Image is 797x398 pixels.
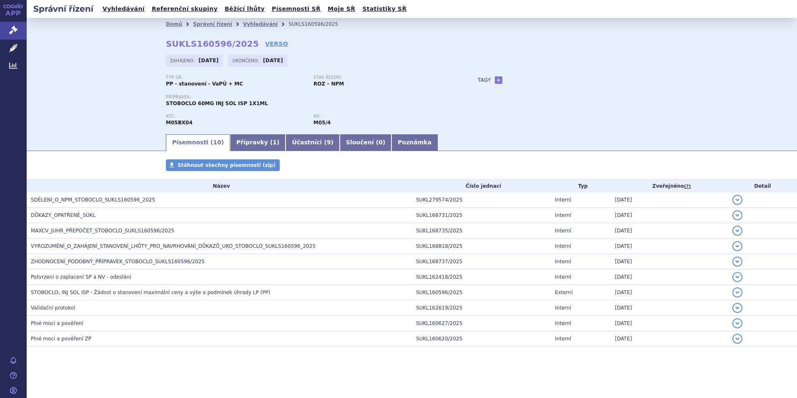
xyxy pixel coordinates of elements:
[27,3,100,15] h2: Správní řízení
[732,334,742,344] button: detail
[611,270,728,285] td: [DATE]
[243,21,278,27] a: Vyhledávání
[166,95,461,100] p: Přípravek:
[732,226,742,236] button: detail
[166,114,305,119] p: ATC:
[265,40,288,48] a: VERSO
[378,139,383,146] span: 0
[732,303,742,313] button: detail
[555,212,571,218] span: Interní
[166,75,305,80] p: Typ SŘ:
[263,58,283,63] strong: [DATE]
[222,3,267,15] a: Běžící lhůty
[412,331,551,347] td: SUKL160620/2025
[313,75,453,80] p: Stav řízení:
[412,285,551,300] td: SUKL160596/2025
[325,3,358,15] a: Moje SŘ
[551,180,611,192] th: Typ
[213,139,221,146] span: 10
[31,320,83,326] span: Plné moci a pověření
[555,197,571,203] span: Interní
[230,134,286,151] a: Přípravky (1)
[732,287,742,297] button: detail
[495,76,502,84] a: +
[412,239,551,254] td: SUKL168818/2025
[166,39,259,49] strong: SUKLS160596/2025
[412,254,551,270] td: SUKL168737/2025
[166,101,268,106] span: STOBOCLO 60MG INJ SOL ISP 1X1ML
[391,134,438,151] a: Poznámka
[166,120,193,126] strong: DENOSUMAB
[611,331,728,347] td: [DATE]
[199,58,219,63] strong: [DATE]
[193,21,232,27] a: Správní řízení
[31,259,205,264] span: ZHODNOCENÍ_PODOBNÝ_PŘÍPRAVEK_STOBOCLO_SUKLS160596/2025
[166,21,182,27] a: Domů
[166,159,280,171] a: Stáhnout všechny písemnosti (zip)
[340,134,391,151] a: Sloučení (0)
[611,300,728,316] td: [DATE]
[611,223,728,239] td: [DATE]
[412,270,551,285] td: SUKL162418/2025
[31,290,270,295] span: STOBOCLO, INJ SOL ISP - Žádost o stanovení maximální ceny a výše a podmínek úhrady LP (PP)
[555,228,571,234] span: Interní
[732,318,742,328] button: detail
[31,228,174,234] span: MAXCV_JUHR_PŘEPOČET_STOBOCLO_SUKLS160596/2025
[166,134,230,151] a: Písemnosti (10)
[412,223,551,239] td: SUKL168735/2025
[611,316,728,331] td: [DATE]
[412,316,551,331] td: SUKL160627/2025
[611,254,728,270] td: [DATE]
[31,212,95,218] span: DŮKAZY_OPATŘENÉ_SÚKL
[273,139,277,146] span: 1
[412,180,551,192] th: Číslo jednací
[555,320,571,326] span: Interní
[100,3,147,15] a: Vyhledávání
[31,197,155,203] span: SDĚLENÍ_O_NPM_STOBOCLO_SUKLS160596_2025
[611,208,728,223] td: [DATE]
[327,139,331,146] span: 9
[555,274,571,280] span: Interní
[478,75,491,85] h3: Tagy
[732,272,742,282] button: detail
[313,120,331,126] strong: denosumab, osteoporotický
[684,184,691,189] abbr: (?)
[412,300,551,316] td: SUKL162619/2025
[555,290,572,295] span: Externí
[555,305,571,311] span: Interní
[611,192,728,208] td: [DATE]
[31,274,131,280] span: Potvrzení o zaplacení SP a NV - odeslání
[611,180,728,192] th: Zveřejněno
[288,18,349,30] li: SUKLS160596/2025
[360,3,409,15] a: Statistiky SŘ
[31,243,316,249] span: VYROZUMĚNÍ_O_ZAHÁJENÍ_STANOVENÍ_LHŮTY_PRO_NAVRHOVÁNÍ_DŮKAZŮ_UKO_STOBOCLO_SUKLS160596_2025
[286,134,339,151] a: Účastníci (9)
[269,3,323,15] a: Písemnosti SŘ
[31,336,91,342] span: Plné moci a pověření ZP
[149,3,220,15] a: Referenční skupiny
[555,243,571,249] span: Interní
[728,180,797,192] th: Detail
[555,336,571,342] span: Interní
[555,259,571,264] span: Interní
[412,192,551,208] td: SUKL279574/2025
[166,81,243,87] strong: PP - stanovení - VaPÚ + MC
[611,285,728,300] td: [DATE]
[31,305,75,311] span: Validační protokol
[412,208,551,223] td: SUKL168731/2025
[611,239,728,254] td: [DATE]
[170,57,196,64] span: Zahájeno:
[313,81,344,87] strong: ROZ – NPM
[178,162,276,168] span: Stáhnout všechny písemnosti (zip)
[27,180,412,192] th: Název
[732,210,742,220] button: detail
[732,195,742,205] button: detail
[233,57,261,64] span: Ukončeno:
[732,241,742,251] button: detail
[313,114,453,119] p: RS:
[732,257,742,267] button: detail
